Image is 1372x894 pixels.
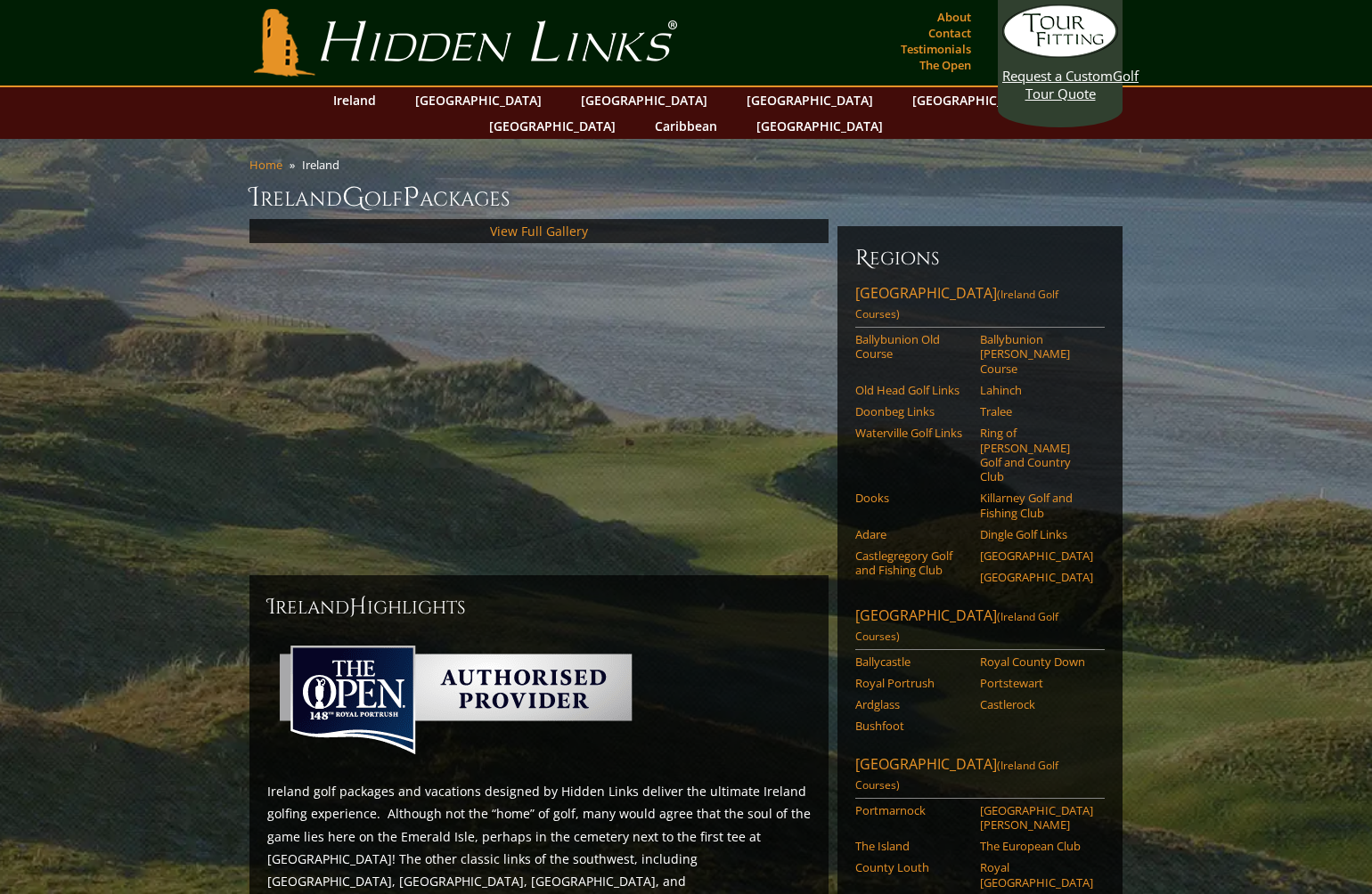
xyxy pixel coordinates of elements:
[490,223,588,240] a: View Full Gallery
[980,697,1093,711] a: Castlerock
[646,113,726,139] a: Caribbean
[738,87,882,113] a: [GEOGRAPHIC_DATA]
[855,860,968,874] a: County Louth
[980,491,1093,520] a: Killarney Golf and Fishing Club
[924,20,976,45] a: Contact
[342,180,364,215] span: G
[855,839,968,853] a: The Island
[267,593,811,622] h2: Ireland ighlights
[933,4,976,29] a: About
[855,491,968,505] a: Dooks
[349,593,367,622] span: H
[980,383,1093,397] a: Lahinch
[406,87,551,113] a: [GEOGRAPHIC_DATA]
[855,549,968,578] a: Castlegregory Golf and Fishing Club
[855,754,1105,799] a: [GEOGRAPHIC_DATA](Ireland Golf Courses)
[1002,67,1113,85] span: Request a Custom
[855,676,968,690] a: Royal Portrush
[403,180,420,215] span: P
[855,697,968,711] a: Ardglass
[855,244,1105,272] h6: Regions
[980,676,1093,690] a: Portstewart
[855,609,1058,644] span: (Ireland Golf Courses)
[855,605,1105,650] a: [GEOGRAPHIC_DATA](Ireland Golf Courses)
[980,654,1093,669] a: Royal County Down
[855,426,968,440] a: Waterville Golf Links
[855,654,968,669] a: Ballycastle
[915,53,976,77] a: The Open
[855,803,968,817] a: Portmarnock
[747,113,892,139] a: [GEOGRAPHIC_DATA]
[855,404,968,419] a: Doonbeg Links
[855,758,1058,792] span: (Ireland Golf Courses)
[302,157,347,173] li: Ireland
[855,383,968,397] a: Old Head Golf Links
[249,157,282,173] a: Home
[980,404,1093,419] a: Tralee
[980,549,1093,563] a: [GEOGRAPHIC_DATA]
[855,332,968,362] a: Ballybunion Old Course
[572,87,716,113] a: [GEOGRAPHIC_DATA]
[903,87,1048,113] a: [GEOGRAPHIC_DATA]
[249,180,1123,215] h1: Ireland olf ackages
[980,803,1093,833] a: [GEOGRAPHIC_DATA][PERSON_NAME]
[324,87,385,113] a: Ireland
[980,570,1093,584] a: [GEOGRAPHIC_DATA]
[980,527,1093,541] a: Dingle Golf Links
[896,37,976,61] a: Testimonials
[980,860,1093,890] a: Royal [GEOGRAPHIC_DATA]
[480,113,625,139] a: [GEOGRAPHIC_DATA]
[855,283,1105,328] a: [GEOGRAPHIC_DATA](Ireland Golf Courses)
[855,719,968,733] a: Bushfoot
[980,426,1093,484] a: Ring of [PERSON_NAME] Golf and Country Club
[980,332,1093,376] a: Ballybunion [PERSON_NAME] Course
[1002,4,1118,102] a: Request a CustomGolf Tour Quote
[855,527,968,541] a: Adare
[980,839,1093,853] a: The European Club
